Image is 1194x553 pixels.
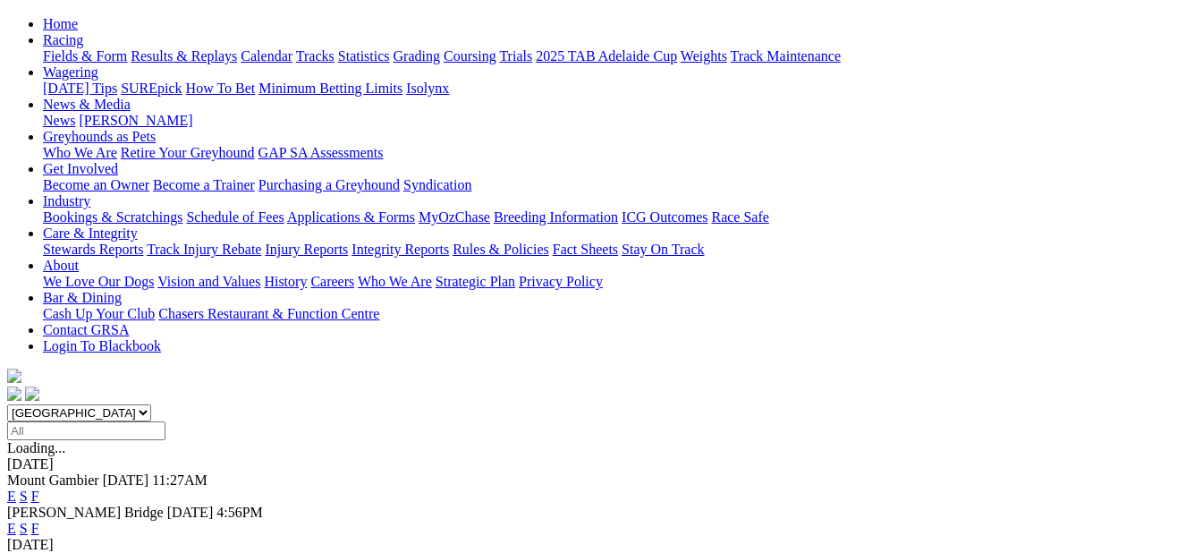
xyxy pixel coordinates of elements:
[436,274,515,289] a: Strategic Plan
[7,521,16,536] a: E
[43,274,154,289] a: We Love Our Dogs
[310,274,354,289] a: Careers
[43,225,138,241] a: Care & Integrity
[43,161,118,176] a: Get Involved
[7,456,1187,472] div: [DATE]
[43,274,1187,290] div: About
[7,489,16,504] a: E
[43,242,1187,258] div: Care & Integrity
[43,322,129,337] a: Contact GRSA
[258,145,384,160] a: GAP SA Assessments
[157,274,260,289] a: Vision and Values
[43,177,149,192] a: Become an Owner
[7,537,1187,553] div: [DATE]
[7,440,65,455] span: Loading...
[43,81,117,96] a: [DATE] Tips
[158,306,379,321] a: Chasers Restaurant & Function Centre
[121,145,255,160] a: Retire Your Greyhound
[186,81,256,96] a: How To Bet
[43,145,1187,161] div: Greyhounds as Pets
[519,274,603,289] a: Privacy Policy
[43,306,1187,322] div: Bar & Dining
[79,113,192,128] a: [PERSON_NAME]
[152,472,207,488] span: 11:27AM
[43,64,98,80] a: Wagering
[43,48,127,64] a: Fields & Form
[553,242,618,257] a: Fact Sheets
[622,209,707,225] a: ICG Outcomes
[499,48,532,64] a: Trials
[43,177,1187,193] div: Get Involved
[216,505,263,520] span: 4:56PM
[419,209,490,225] a: MyOzChase
[338,48,390,64] a: Statistics
[43,113,1187,129] div: News & Media
[296,48,334,64] a: Tracks
[258,81,402,96] a: Minimum Betting Limits
[43,338,161,353] a: Login To Blackbook
[186,209,284,225] a: Schedule of Fees
[358,274,432,289] a: Who We Are
[131,48,237,64] a: Results & Replays
[31,489,39,504] a: F
[43,145,117,160] a: Who We Are
[7,421,165,440] input: Select date
[103,472,149,488] span: [DATE]
[43,129,156,144] a: Greyhounds as Pets
[43,209,182,225] a: Bookings & Scratchings
[43,209,1187,225] div: Industry
[121,81,182,96] a: SUREpick
[7,472,99,488] span: Mount Gambier
[394,48,440,64] a: Grading
[258,177,400,192] a: Purchasing a Greyhound
[43,48,1187,64] div: Racing
[167,505,214,520] span: [DATE]
[43,32,83,47] a: Racing
[20,489,28,504] a: S
[31,521,39,536] a: F
[731,48,841,64] a: Track Maintenance
[406,81,449,96] a: Isolynx
[43,97,131,112] a: News & Media
[265,242,348,257] a: Injury Reports
[444,48,496,64] a: Coursing
[43,242,143,257] a: Stewards Reports
[25,387,39,401] img: twitter.svg
[494,209,618,225] a: Breeding Information
[43,81,1187,97] div: Wagering
[403,177,471,192] a: Syndication
[264,274,307,289] a: History
[43,290,122,305] a: Bar & Dining
[536,48,677,64] a: 2025 TAB Adelaide Cup
[7,387,21,401] img: facebook.svg
[43,258,79,273] a: About
[681,48,727,64] a: Weights
[453,242,549,257] a: Rules & Policies
[241,48,292,64] a: Calendar
[43,16,78,31] a: Home
[43,113,75,128] a: News
[43,193,90,208] a: Industry
[7,505,164,520] span: [PERSON_NAME] Bridge
[147,242,261,257] a: Track Injury Rebate
[351,242,449,257] a: Integrity Reports
[711,209,768,225] a: Race Safe
[153,177,255,192] a: Become a Trainer
[20,521,28,536] a: S
[43,306,155,321] a: Cash Up Your Club
[622,242,704,257] a: Stay On Track
[7,369,21,383] img: logo-grsa-white.png
[287,209,415,225] a: Applications & Forms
